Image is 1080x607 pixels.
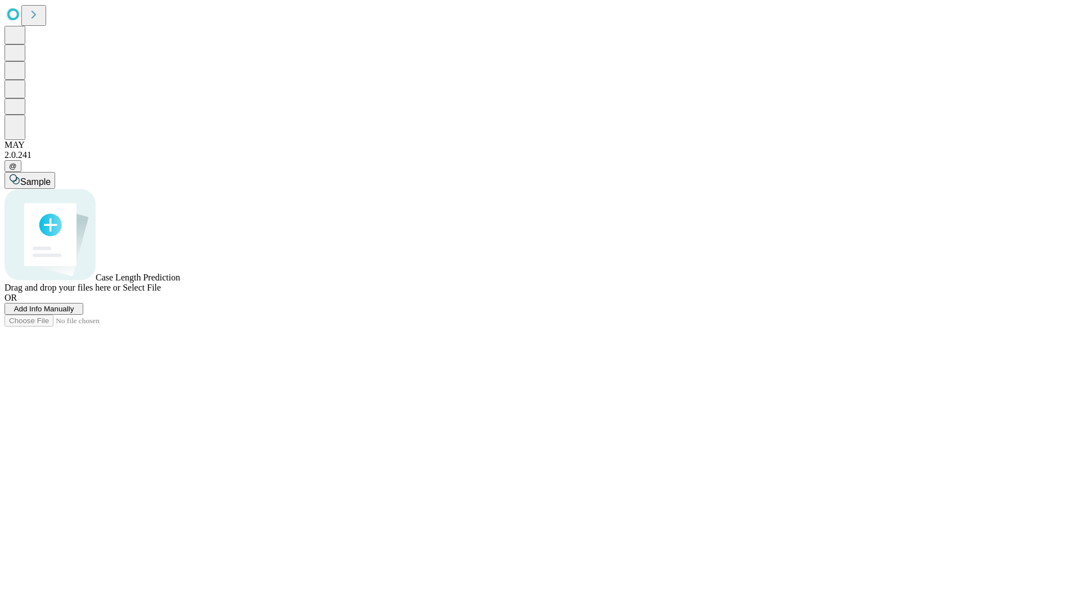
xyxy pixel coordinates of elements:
span: Sample [20,177,51,187]
div: 2.0.241 [4,150,1075,160]
div: MAY [4,140,1075,150]
span: OR [4,293,17,302]
span: Select File [123,283,161,292]
span: Drag and drop your files here or [4,283,120,292]
span: Add Info Manually [14,305,74,313]
span: @ [9,162,17,170]
button: Sample [4,172,55,189]
button: @ [4,160,21,172]
span: Case Length Prediction [96,273,180,282]
button: Add Info Manually [4,303,83,315]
